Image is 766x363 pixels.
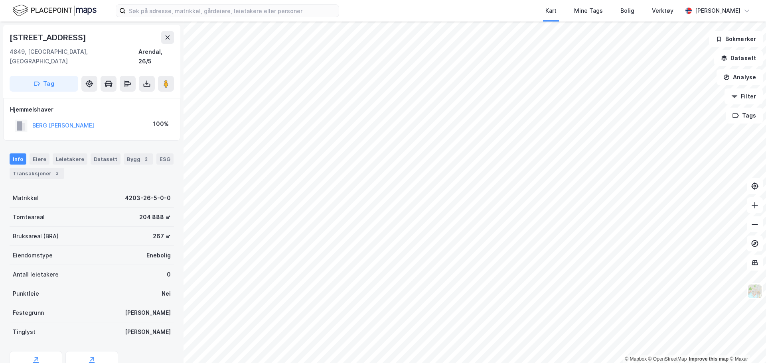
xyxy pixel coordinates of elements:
button: Datasett [714,50,763,66]
div: Bygg [124,153,153,165]
div: Hjemmelshaver [10,105,174,114]
button: Tags [726,108,763,124]
div: Leietakere [53,153,87,165]
button: Bokmerker [709,31,763,47]
div: 3 [53,169,61,177]
div: [STREET_ADDRESS] [10,31,88,44]
div: [PERSON_NAME] [125,327,171,337]
div: Mine Tags [574,6,603,16]
div: 2 [142,155,150,163]
div: Punktleie [13,289,39,298]
div: 4203-26-5-0-0 [125,193,171,203]
div: 267 ㎡ [153,232,171,241]
img: logo.f888ab2527a4732fd821a326f86c7f29.svg [13,4,97,18]
a: Mapbox [625,356,647,362]
div: [PERSON_NAME] [695,6,740,16]
div: Tomteareal [13,212,45,222]
div: Enebolig [146,251,171,260]
div: Matrikkel [13,193,39,203]
img: Z [747,284,762,299]
div: Arendal, 26/5 [138,47,174,66]
div: ESG [156,153,174,165]
div: 100% [153,119,169,129]
div: [PERSON_NAME] [125,308,171,318]
div: 204 888 ㎡ [139,212,171,222]
iframe: Chat Widget [726,325,766,363]
button: Analyse [717,69,763,85]
div: Antall leietakere [13,270,59,279]
input: Søk på adresse, matrikkel, gårdeiere, leietakere eller personer [126,5,339,17]
div: Transaksjoner [10,168,64,179]
div: Eiendomstype [13,251,53,260]
div: Verktøy [652,6,673,16]
div: Kart [545,6,557,16]
div: Tinglyst [13,327,36,337]
div: Festegrunn [13,308,44,318]
div: Info [10,153,26,165]
div: Bruksareal (BRA) [13,232,59,241]
div: Nei [162,289,171,298]
div: Eiere [30,153,49,165]
button: Tag [10,76,78,92]
button: Filter [725,88,763,104]
a: Improve this map [689,356,728,362]
div: Datasett [91,153,120,165]
div: 4849, [GEOGRAPHIC_DATA], [GEOGRAPHIC_DATA] [10,47,138,66]
div: 0 [167,270,171,279]
a: OpenStreetMap [648,356,687,362]
div: Bolig [620,6,634,16]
